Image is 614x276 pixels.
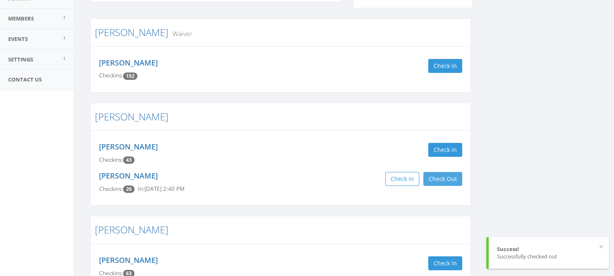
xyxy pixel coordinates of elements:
[123,72,137,80] span: Checkin count
[8,56,33,63] span: Settings
[95,223,169,236] a: [PERSON_NAME]
[123,156,135,164] span: Checkin count
[99,255,158,265] a: [PERSON_NAME]
[99,185,123,192] span: Checkins:
[8,76,42,83] span: Contact Us
[497,253,601,260] div: Successfully checked out
[8,15,34,22] span: Members
[138,185,184,192] span: In: [DATE] 2:40 PM
[428,256,462,270] button: Check in
[99,72,123,79] span: Checkins:
[99,142,158,152] a: [PERSON_NAME]
[95,110,169,123] a: [PERSON_NAME]
[8,35,28,43] span: Events
[423,172,462,186] button: Check Out
[95,25,169,39] a: [PERSON_NAME]
[169,29,192,38] small: Waiver
[99,58,158,68] a: [PERSON_NAME]
[123,186,135,193] span: Checkin count
[99,171,158,181] a: [PERSON_NAME]
[428,59,462,73] button: Check in
[99,156,123,163] span: Checkins:
[385,172,419,186] button: Check in
[428,143,462,157] button: Check in
[497,245,601,253] div: Success!
[599,243,603,251] button: ×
